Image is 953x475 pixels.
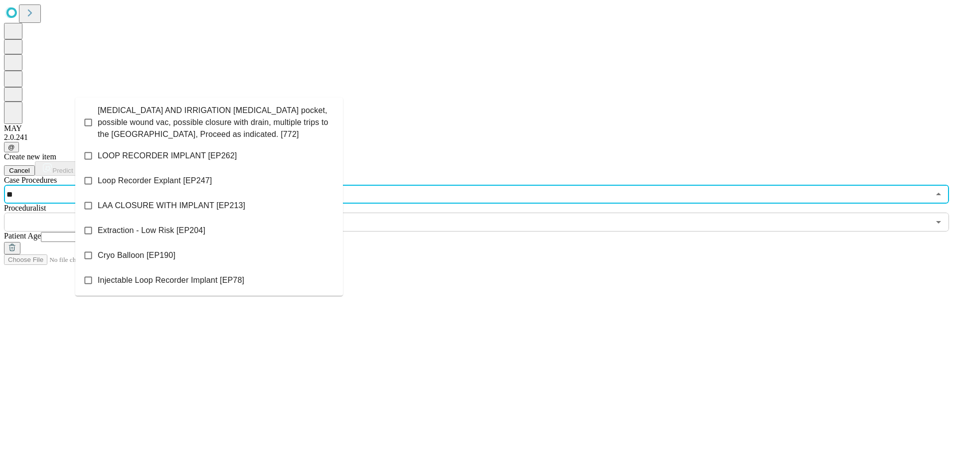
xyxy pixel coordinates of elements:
span: Cryo Balloon [EP190] [98,249,175,261]
button: @ [4,142,19,152]
span: Patient Age [4,232,41,240]
span: @ [8,143,15,151]
span: Proceduralist [4,204,46,212]
span: LOOP RECORDER IMPLANT [EP262] [98,150,237,162]
span: Scheduled Procedure [4,176,57,184]
span: Predict [52,167,73,174]
div: MAY [4,124,949,133]
button: Predict [35,161,81,176]
span: [MEDICAL_DATA] AND IRRIGATION [MEDICAL_DATA] pocket, possible wound vac, possible closure with dr... [98,105,335,140]
span: Injectable Loop Recorder Implant [EP78] [98,274,244,286]
span: Create new item [4,152,56,161]
span: Loop Recorder Explant [EP247] [98,175,212,187]
button: Open [932,215,946,229]
div: 2.0.241 [4,133,949,142]
span: LAA CLOSURE WITH IMPLANT [EP213] [98,200,245,212]
span: Cancel [9,167,30,174]
button: Close [932,187,946,201]
span: Extraction - Low Risk [EP204] [98,225,205,237]
button: Cancel [4,165,35,176]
